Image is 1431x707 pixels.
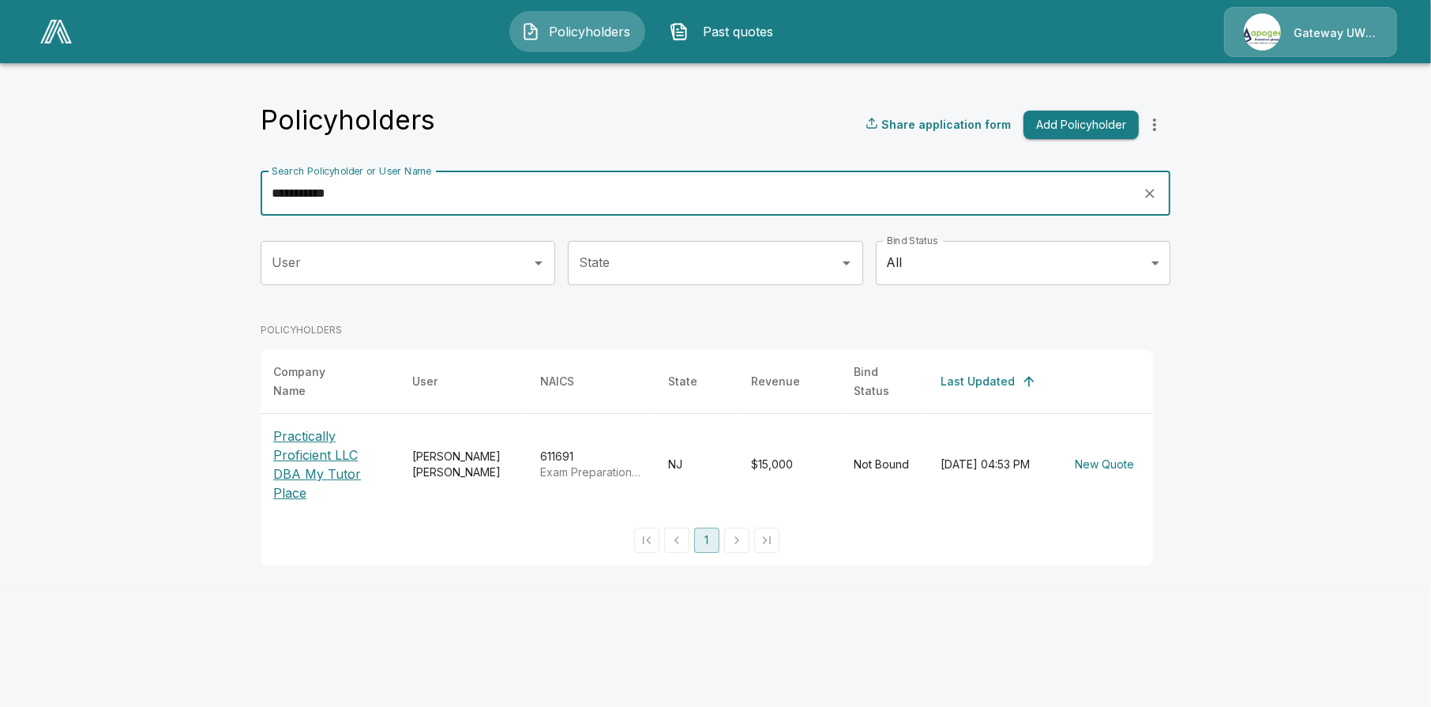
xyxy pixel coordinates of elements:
[540,372,574,391] div: NAICS
[273,363,359,401] div: Company Name
[836,252,858,274] button: Open
[509,11,645,52] button: Policyholders IconPolicyholders
[941,372,1015,391] div: Last Updated
[261,323,1153,337] p: POLICYHOLDERS
[694,528,719,553] button: page 1
[670,22,689,41] img: Past quotes Icon
[1138,182,1162,205] button: clear search
[1023,111,1139,140] button: Add Policyholder
[273,427,387,502] p: Practically Proficient LLC DBA My Tutor Place
[751,372,800,391] div: Revenue
[658,11,794,52] button: Past quotes IconPast quotes
[528,252,550,274] button: Open
[881,116,1011,133] p: Share application form
[738,413,841,515] td: $15,000
[261,350,1153,515] table: simple table
[261,103,435,137] h4: Policyholders
[1017,111,1139,140] a: Add Policyholder
[412,372,438,391] div: User
[632,528,782,553] nav: pagination navigation
[928,413,1056,515] td: [DATE] 04:53 PM
[841,413,928,515] td: Not Bound
[655,413,738,515] td: NJ
[695,22,782,41] span: Past quotes
[668,372,697,391] div: State
[40,20,72,43] img: AA Logo
[887,234,938,247] label: Bind Status
[546,22,633,41] span: Policyholders
[540,464,643,480] p: Exam Preparation and Tutoring
[540,449,643,480] div: 611691
[841,350,928,414] th: Bind Status
[1069,450,1140,479] button: New Quote
[1139,109,1170,141] button: more
[412,449,515,480] div: [PERSON_NAME] [PERSON_NAME]
[1294,25,1377,41] p: Gateway UW dba Apogee
[1244,13,1281,51] img: Agency Icon
[521,22,540,41] img: Policyholders Icon
[1224,7,1397,57] a: Agency IconGateway UW dba Apogee
[272,164,431,178] label: Search Policyholder or User Name
[876,241,1170,285] div: All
